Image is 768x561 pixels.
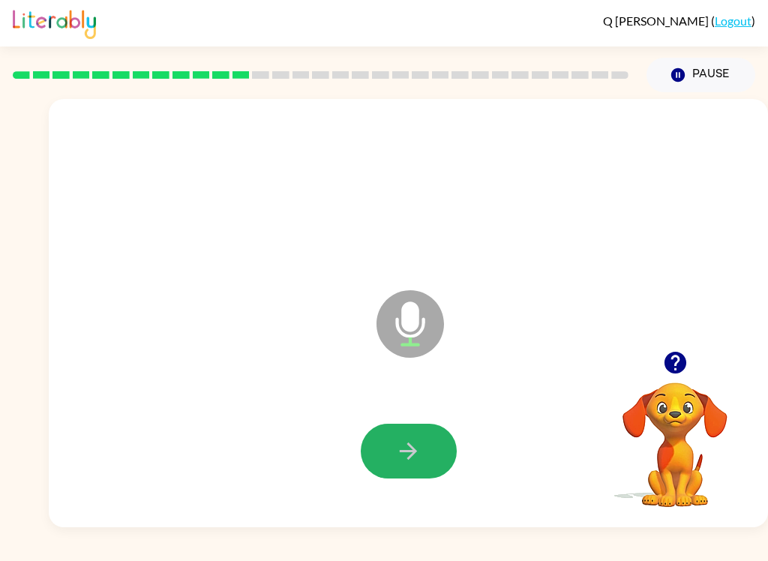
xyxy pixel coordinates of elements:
[603,13,711,28] span: Q [PERSON_NAME]
[603,13,755,28] div: ( )
[600,359,750,509] video: Your browser must support playing .mp4 files to use Literably. Please try using another browser.
[646,58,755,92] button: Pause
[715,13,751,28] a: Logout
[13,6,96,39] img: Literably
